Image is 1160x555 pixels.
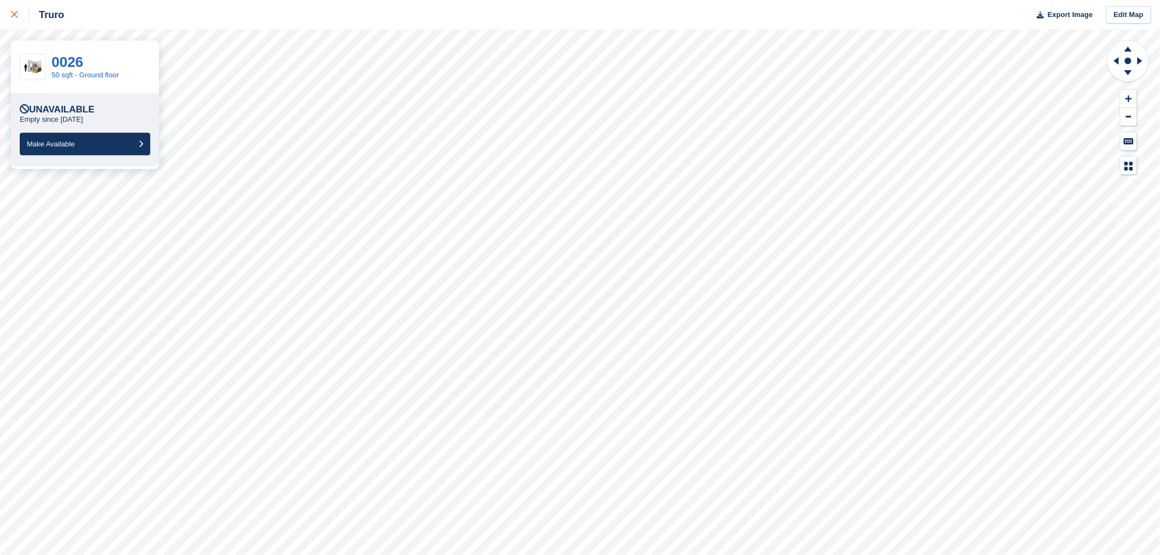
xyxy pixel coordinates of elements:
button: Keyboard Shortcuts [1121,132,1137,150]
img: 50-sqft-unit.jpg [20,58,46,77]
button: Make Available [20,133,150,155]
button: Export Image [1031,6,1093,24]
a: 50 sqft - Ground floor [52,71,119,79]
a: Edit Map [1106,6,1151,24]
a: 0026 [52,54,83,70]
div: Truro [29,8,64,21]
button: Zoom In [1121,90,1137,108]
div: Unavailable [20,104,94,115]
button: Map Legend [1121,157,1137,175]
p: Empty since [DATE] [20,115,83,124]
span: Make Available [27,140,75,148]
button: Zoom Out [1121,108,1137,126]
span: Export Image [1048,9,1093,20]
